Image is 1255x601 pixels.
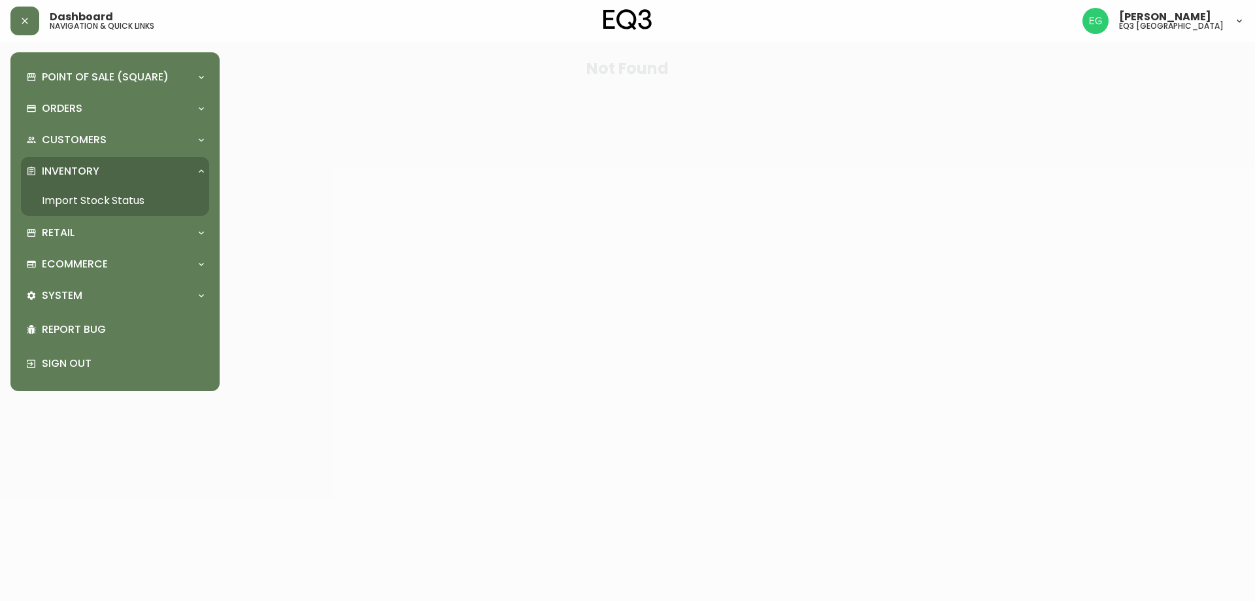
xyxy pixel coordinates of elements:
div: Sign Out [21,347,209,381]
p: Inventory [42,164,99,179]
a: Import Stock Status [21,186,209,216]
div: Retail [21,218,209,247]
div: Inventory [21,157,209,186]
div: System [21,281,209,310]
h5: eq3 [GEOGRAPHIC_DATA] [1119,22,1224,30]
img: db11c1629862fe82d63d0774b1b54d2b [1082,8,1109,34]
p: Retail [42,226,75,240]
p: Ecommerce [42,257,108,271]
p: Point of Sale (Square) [42,70,169,84]
p: System [42,288,82,303]
h5: navigation & quick links [50,22,154,30]
div: Point of Sale (Square) [21,63,209,92]
p: Sign Out [42,356,204,371]
p: Report Bug [42,322,204,337]
span: Dashboard [50,12,113,22]
div: Customers [21,126,209,154]
p: Customers [42,133,107,147]
div: Report Bug [21,313,209,347]
span: [PERSON_NAME] [1119,12,1211,22]
div: Ecommerce [21,250,209,279]
div: Orders [21,94,209,123]
p: Orders [42,101,82,116]
img: logo [603,9,652,30]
